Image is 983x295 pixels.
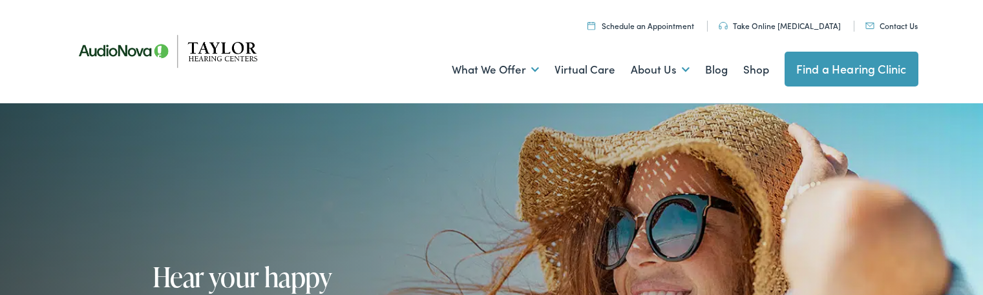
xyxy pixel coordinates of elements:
a: Take Online [MEDICAL_DATA] [719,20,841,31]
img: utility icon [719,22,728,30]
h1: Hear your happy [153,262,496,292]
a: Virtual Care [555,46,615,94]
a: About Us [631,46,690,94]
img: utility icon [865,23,874,29]
a: Blog [705,46,728,94]
a: Shop [743,46,769,94]
a: Find a Hearing Clinic [785,52,918,86]
a: Contact Us [865,20,918,31]
img: utility icon [587,21,595,30]
a: What We Offer [452,46,539,94]
a: Schedule an Appointment [587,20,694,31]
